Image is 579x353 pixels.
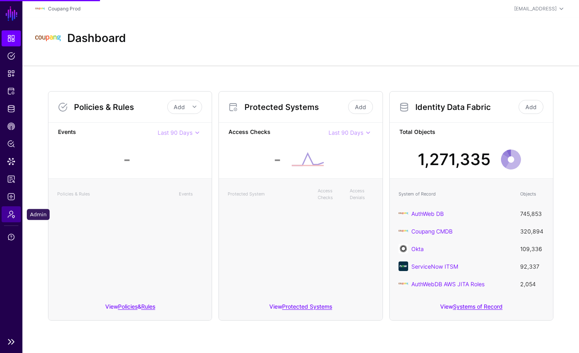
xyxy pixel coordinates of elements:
h2: Dashboard [67,32,126,45]
h3: Policies & Rules [74,102,167,112]
strong: Events [58,128,158,138]
div: View [219,297,382,320]
td: 109,336 [516,240,548,257]
td: 2,054 [516,275,548,293]
a: Protected Systems [2,83,21,99]
span: Dashboard [7,34,15,42]
div: - [274,148,281,172]
div: View & [48,297,212,320]
a: CAEP Hub [2,118,21,134]
h3: Protected Systems [244,102,346,112]
a: Identity Data Fabric [2,101,21,117]
span: Support [7,233,15,241]
a: Policies [118,303,138,310]
a: AuthWebDB AWS JITA Roles [411,281,485,287]
th: Access Checks [314,183,346,205]
span: Policy Lens [7,140,15,148]
img: svg+xml;base64,PHN2ZyBpZD0iTG9nbyIgeG1sbnM9Imh0dHA6Ly93d3cudzMub3JnLzIwMDAvc3ZnIiB3aWR0aD0iMTIxLj... [35,4,45,14]
a: Policy Lens [2,136,21,152]
td: 320,894 [516,222,548,240]
div: 1,271,335 [418,148,491,172]
a: Reports [2,171,21,187]
h3: Identity Data Fabric [415,102,517,112]
span: Last 90 Days [158,129,192,136]
div: - [123,148,131,172]
img: svg+xml;base64,PHN2ZyBpZD0iTG9nbyIgeG1sbnM9Imh0dHA6Ly93d3cudzMub3JnLzIwMDAvc3ZnIiB3aWR0aD0iMTIxLj... [399,226,408,236]
img: svg+xml;base64,PHN2ZyBpZD0iTG9nbyIgeG1sbnM9Imh0dHA6Ly93d3cudzMub3JnLzIwMDAvc3ZnIiB3aWR0aD0iMTIxLj... [35,26,61,51]
th: Access Denials [346,183,378,205]
a: Rules [141,303,155,310]
th: Policies & Rules [53,183,175,205]
span: Snippets [7,70,15,78]
a: Coupang Prod [48,6,80,12]
a: Protected Systems [282,303,332,310]
span: Policies [7,52,15,60]
strong: Total Objects [399,128,543,138]
span: CAEP Hub [7,122,15,130]
td: 92,337 [516,257,548,275]
a: Okta [411,245,424,252]
span: Data Lens [7,158,15,166]
th: Events [175,183,207,205]
a: AuthWeb DB [411,210,444,217]
a: Logs [2,189,21,205]
strong: Access Checks [228,128,328,138]
img: svg+xml;base64,PHN2ZyB3aWR0aD0iNjQiIGhlaWdodD0iNjQiIHZpZXdCb3g9IjAgMCA2NCA2NCIgZmlsbD0ibm9uZSIgeG... [399,261,408,271]
span: Add [174,104,185,110]
a: Dashboard [2,30,21,46]
th: Protected System [224,183,313,205]
span: Logs [7,193,15,201]
a: Data Lens [2,154,21,170]
td: 745,853 [516,205,548,222]
a: Coupang CMDB [411,228,453,235]
img: svg+xml;base64,PHN2ZyBpZD0iTG9nbyIgeG1sbnM9Imh0dHA6Ly93d3cudzMub3JnLzIwMDAvc3ZnIiB3aWR0aD0iMTIxLj... [399,279,408,289]
span: Admin [7,210,15,218]
div: [EMAIL_ADDRESS] [514,5,557,12]
span: Last 90 Days [329,129,363,136]
a: Admin [2,206,21,222]
div: Admin [27,209,50,220]
th: System of Record [395,183,516,205]
a: Add [519,100,543,114]
a: Policies [2,48,21,64]
a: Snippets [2,66,21,82]
img: svg+xml;base64,PHN2ZyB3aWR0aD0iNjQiIGhlaWdodD0iNjQiIHZpZXdCb3g9IjAgMCA2NCA2NCIgZmlsbD0ibm9uZSIgeG... [399,244,408,253]
a: Add [348,100,373,114]
th: Objects [516,183,548,205]
div: View [390,297,553,320]
span: Protected Systems [7,87,15,95]
span: Identity Data Fabric [7,105,15,113]
a: ServiceNow ITSM [411,263,458,270]
span: Reports [7,175,15,183]
img: svg+xml;base64,PHN2ZyBpZD0iTG9nbyIgeG1sbnM9Imh0dHA6Ly93d3cudzMub3JnLzIwMDAvc3ZnIiB3aWR0aD0iMTIxLj... [399,209,408,218]
a: Systems of Record [453,303,503,310]
a: SGNL [5,5,18,22]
